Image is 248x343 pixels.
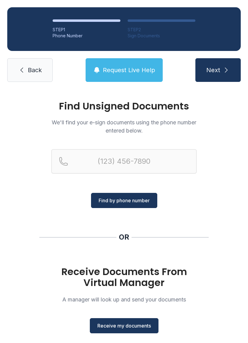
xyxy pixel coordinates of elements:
[103,66,155,74] span: Request Live Help
[119,232,129,242] div: OR
[53,27,120,33] div: STEP 1
[128,27,195,33] div: STEP 2
[51,118,197,135] p: We'll find your e-sign documents using the phone number entered below.
[97,322,151,329] span: Receive my documents
[28,66,42,74] span: Back
[99,197,150,204] span: Find by phone number
[51,295,197,304] p: A manager will look up and send your documents
[51,149,197,173] input: Reservation phone number
[51,101,197,111] h1: Find Unsigned Documents
[51,266,197,288] h1: Receive Documents From Virtual Manager
[53,33,120,39] div: Phone Number
[206,66,220,74] span: Next
[128,33,195,39] div: Sign Documents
